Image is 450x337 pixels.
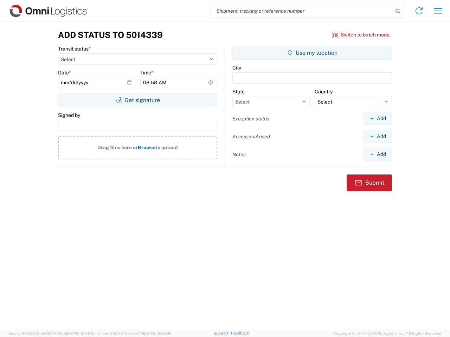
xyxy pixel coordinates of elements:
[232,151,246,158] label: Notes
[67,331,95,336] span: [DATE] 10:41:40
[232,46,392,60] button: Use my location
[232,133,270,140] label: Accessorial used
[155,145,178,150] span: to upload
[232,115,269,122] label: Exception status
[98,331,172,336] span: Client: 2025.21.0-faee749
[364,130,392,143] button: Add
[347,174,392,191] button: Submit
[364,148,392,161] button: Add
[58,93,217,107] button: Get signature
[214,331,231,335] a: Support
[332,29,390,41] button: Switch to batch mode
[97,145,138,150] span: Drag files here or
[315,88,333,95] label: Country
[333,330,442,337] span: Copyright © [DATE]-[DATE] Agistix Inc., All Rights Reserved
[211,4,393,18] input: Shipment, tracking or reference number
[232,88,245,95] label: State
[58,70,71,76] label: Date
[8,331,95,336] span: Server: 2025.21.0-c63077040a8
[58,30,163,40] h3: Add Status to 5014339
[140,70,153,76] label: Time
[58,46,91,52] label: Transit status
[144,331,172,336] span: [DATE] 10:25:10
[138,145,155,150] span: Browse
[58,112,80,118] label: Signed by
[231,331,249,335] a: Feedback
[232,65,241,71] label: City
[364,112,392,125] button: Add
